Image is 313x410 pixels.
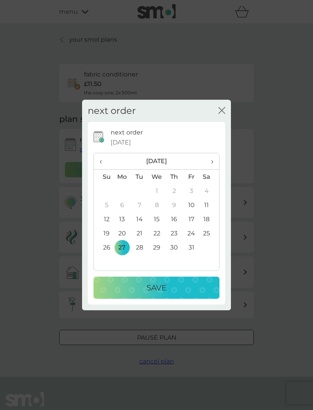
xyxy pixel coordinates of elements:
[94,170,113,184] th: Su
[131,170,148,184] th: Tu
[183,170,200,184] th: Fr
[111,128,143,138] p: next order
[183,212,200,226] td: 17
[183,226,200,240] td: 24
[166,212,183,226] td: 16
[200,226,219,240] td: 25
[183,198,200,212] td: 10
[148,226,166,240] td: 22
[200,198,219,212] td: 11
[200,170,219,184] th: Sa
[94,212,113,226] td: 12
[113,226,131,240] td: 20
[206,153,213,169] span: ›
[100,153,108,169] span: ‹
[148,198,166,212] td: 8
[148,212,166,226] td: 15
[113,170,131,184] th: Mo
[94,198,113,212] td: 5
[113,240,131,254] td: 27
[218,107,225,115] button: close
[113,153,200,170] th: [DATE]
[166,240,183,254] td: 30
[200,212,219,226] td: 18
[166,226,183,240] td: 23
[131,198,148,212] td: 7
[111,138,131,147] span: [DATE]
[113,212,131,226] td: 13
[94,277,219,299] button: Save
[88,105,136,117] h2: next order
[183,240,200,254] td: 31
[113,198,131,212] td: 6
[94,240,113,254] td: 26
[166,198,183,212] td: 9
[131,240,148,254] td: 28
[131,212,148,226] td: 14
[183,184,200,198] td: 3
[166,170,183,184] th: Th
[147,282,166,294] p: Save
[94,226,113,240] td: 19
[166,184,183,198] td: 2
[200,184,219,198] td: 4
[131,226,148,240] td: 21
[148,170,166,184] th: We
[148,184,166,198] td: 1
[148,240,166,254] td: 29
